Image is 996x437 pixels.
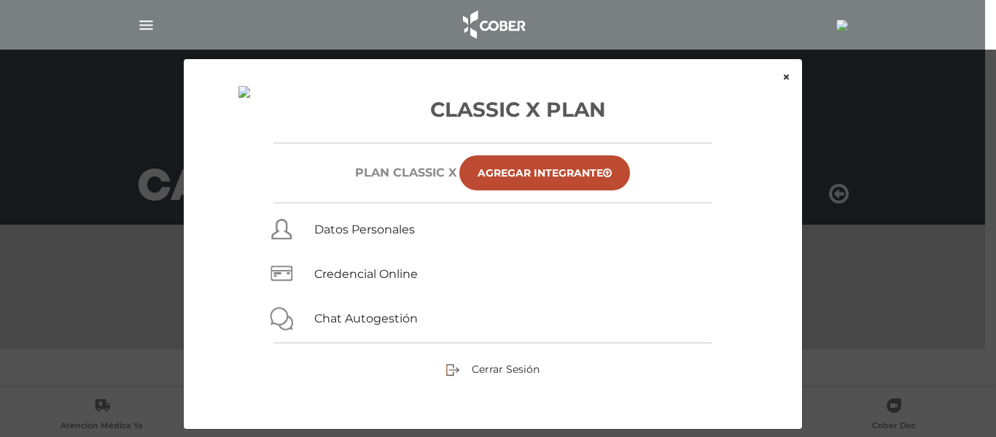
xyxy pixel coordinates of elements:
[455,7,532,42] img: logo_cober_home-white.png
[472,363,540,376] span: Cerrar Sesión
[314,312,418,325] a: Chat Autogestión
[314,267,418,281] a: Credencial Online
[771,59,802,96] button: ×
[238,86,250,98] img: 7294
[459,155,630,190] a: Agregar Integrante
[446,363,460,377] img: sign-out.png
[446,362,540,375] a: Cerrar Sesión
[355,166,456,179] h6: Plan CLASSIC X
[219,94,767,125] h3: Classic X Plan
[314,223,415,236] a: Datos Personales
[137,16,155,34] img: Cober_menu-lines-white.svg
[836,20,848,31] img: 7294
